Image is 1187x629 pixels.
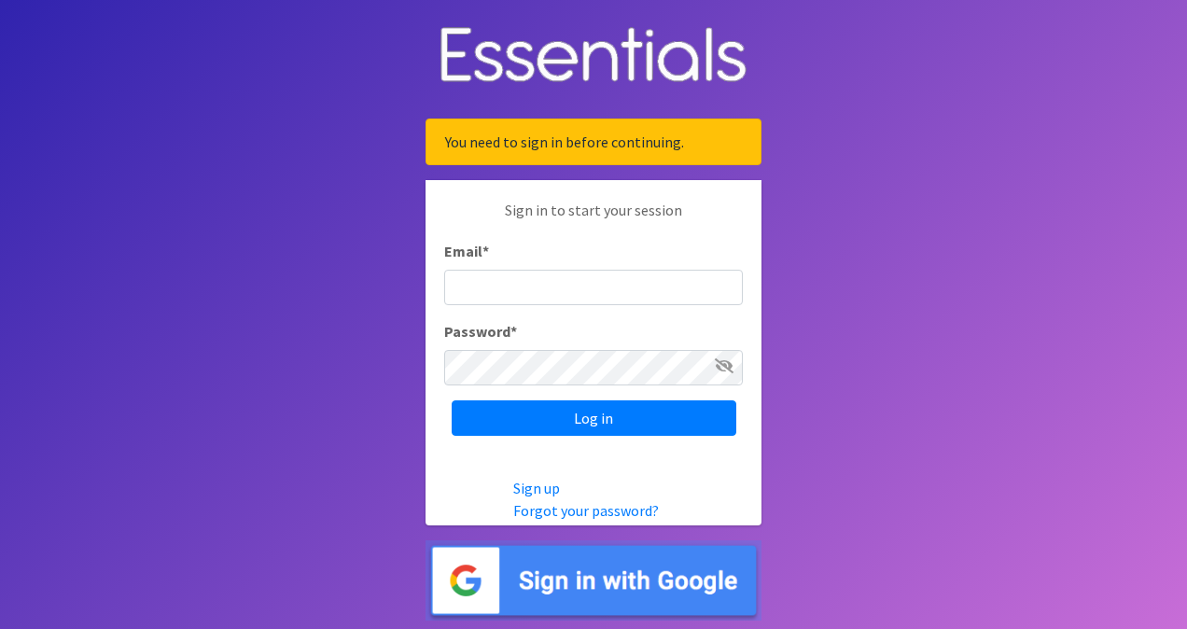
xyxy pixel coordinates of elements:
p: Sign in to start your session [444,199,743,240]
input: Log in [452,400,736,436]
div: You need to sign in before continuing. [426,119,761,165]
img: Human Essentials [426,8,761,105]
a: Forgot your password? [513,501,659,520]
a: Sign up [513,479,560,497]
label: Email [444,240,489,262]
img: Sign in with Google [426,540,761,622]
abbr: required [510,322,517,341]
abbr: required [482,242,489,260]
label: Password [444,320,517,342]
